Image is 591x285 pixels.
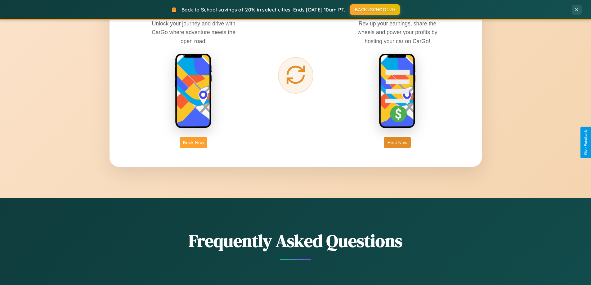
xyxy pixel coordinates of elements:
button: Book Now [180,137,207,148]
img: host phone [379,53,416,129]
button: BACK2SCHOOL20 [350,4,400,15]
p: Unlock your journey and drive with CarGo where adventure meets the open road! [147,19,240,45]
h2: Frequently Asked Questions [110,229,482,253]
span: Back to School savings of 20% in select cities! Ends [DATE] 10am PT. [181,7,345,13]
img: rent phone [175,53,212,129]
button: Host Now [384,137,410,148]
p: Rev up your earnings, share the wheels and power your profits by hosting your car on CarGo! [351,19,444,45]
div: Give Feedback [584,130,588,155]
